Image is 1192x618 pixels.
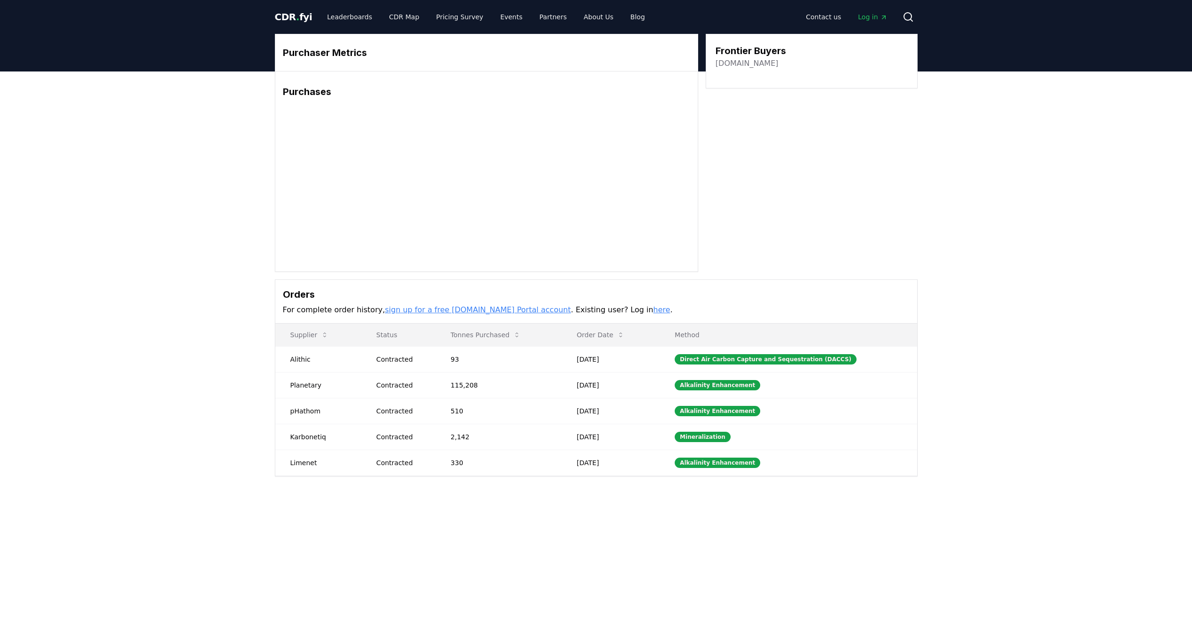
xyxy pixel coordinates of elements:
[675,380,760,390] div: Alkalinity Enhancement
[532,8,574,25] a: Partners
[675,406,760,416] div: Alkalinity Enhancement
[436,424,561,450] td: 2,142
[385,305,571,314] a: sign up for a free [DOMAIN_NAME] Portal account
[283,85,690,99] h3: Purchases
[275,450,361,475] td: Limenet
[562,424,660,450] td: [DATE]
[376,380,428,390] div: Contracted
[623,8,653,25] a: Blog
[376,458,428,467] div: Contracted
[275,424,361,450] td: Karbonetiq
[443,325,528,344] button: Tonnes Purchased
[275,398,361,424] td: pHathom
[275,11,312,23] span: CDR fyi
[569,325,632,344] button: Order Date
[798,8,849,25] a: Contact us
[562,398,660,424] td: [DATE]
[283,304,910,316] p: For complete order history, . Existing user? Log in .
[798,8,895,25] nav: Main
[675,354,857,364] div: Direct Air Carbon Capture and Sequestration (DACCS)
[275,372,361,398] td: Planetary
[275,346,361,372] td: Alithic
[275,10,312,24] a: CDR.fyi
[436,450,561,475] td: 330
[675,458,760,468] div: Alkalinity Enhancement
[667,330,909,340] p: Method
[716,44,786,58] h3: Frontier Buyers
[283,287,910,301] h3: Orders
[369,330,428,340] p: Status
[319,8,652,25] nav: Main
[858,12,887,22] span: Log in
[436,398,561,424] td: 510
[376,355,428,364] div: Contracted
[436,346,561,372] td: 93
[493,8,530,25] a: Events
[283,325,336,344] button: Supplier
[376,432,428,442] div: Contracted
[562,450,660,475] td: [DATE]
[653,305,670,314] a: here
[296,11,299,23] span: .
[576,8,621,25] a: About Us
[716,58,779,69] a: [DOMAIN_NAME]
[376,406,428,416] div: Contracted
[675,432,731,442] div: Mineralization
[436,372,561,398] td: 115,208
[428,8,491,25] a: Pricing Survey
[319,8,380,25] a: Leaderboards
[850,8,895,25] a: Log in
[382,8,427,25] a: CDR Map
[562,346,660,372] td: [DATE]
[283,46,690,60] h3: Purchaser Metrics
[562,372,660,398] td: [DATE]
